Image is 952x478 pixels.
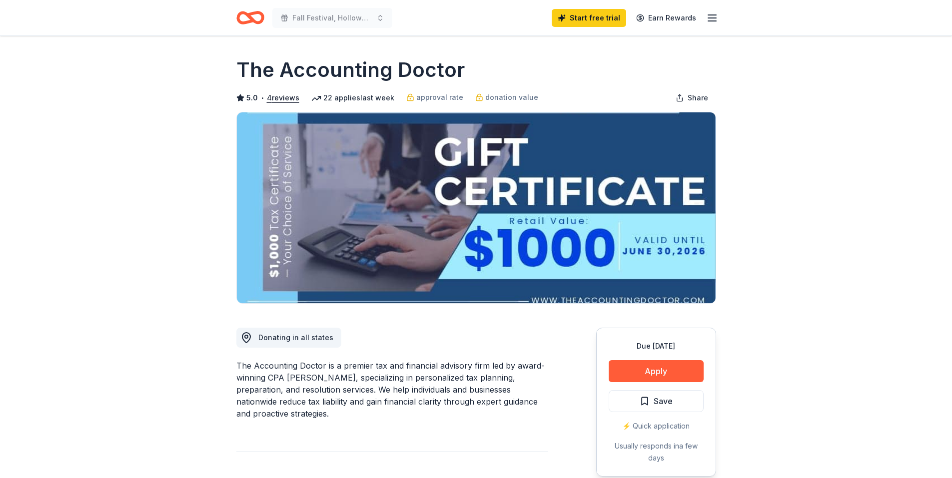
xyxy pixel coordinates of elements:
[406,91,463,103] a: approval rate
[292,12,372,24] span: Fall Festival, Holloween , [DATE], Christmas
[630,9,702,27] a: Earn Rewards
[609,440,704,464] div: Usually responds in a few days
[609,390,704,412] button: Save
[552,9,626,27] a: Start free trial
[668,88,716,108] button: Share
[475,91,538,103] a: donation value
[258,333,333,342] span: Donating in all states
[260,94,264,102] span: •
[688,92,708,104] span: Share
[609,340,704,352] div: Due [DATE]
[416,91,463,103] span: approval rate
[237,112,716,303] img: Image for The Accounting Doctor
[609,360,704,382] button: Apply
[267,92,299,104] button: 4reviews
[654,395,673,408] span: Save
[236,56,465,84] h1: The Accounting Doctor
[272,8,392,28] button: Fall Festival, Holloween , [DATE], Christmas
[311,92,394,104] div: 22 applies last week
[236,6,264,29] a: Home
[485,91,538,103] span: donation value
[236,360,548,420] div: The Accounting Doctor is a premier tax and financial advisory firm led by award-winning CPA [PERS...
[246,92,258,104] span: 5.0
[609,420,704,432] div: ⚡️ Quick application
